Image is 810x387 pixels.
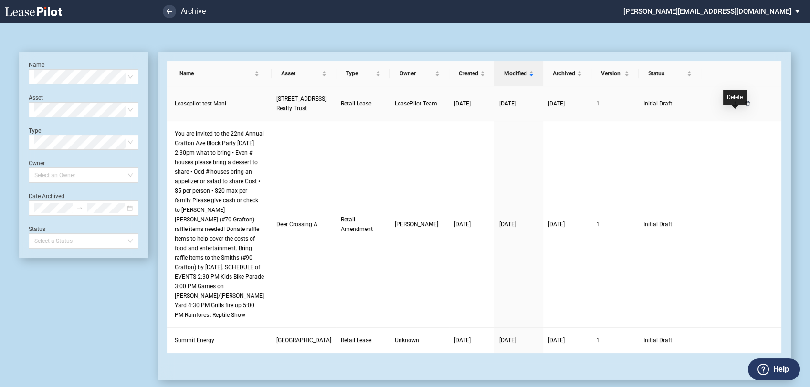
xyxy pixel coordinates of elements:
[76,205,83,211] span: to
[601,69,622,78] span: Version
[591,61,638,86] th: Version
[29,127,41,134] label: Type
[395,99,444,108] a: LeasePilot Team
[596,100,600,107] span: 1
[276,221,317,228] span: Deer Crossing A
[395,220,444,229] a: [PERSON_NAME]
[499,100,516,107] span: [DATE]
[596,221,600,228] span: 1
[454,337,471,344] span: [DATE]
[454,221,471,228] span: [DATE]
[29,62,44,68] label: Name
[643,99,696,108] span: Initial Draft
[390,61,449,86] th: Owner
[449,61,494,86] th: Created
[494,61,543,86] th: Modified
[499,221,516,228] span: [DATE]
[29,160,45,167] label: Owner
[553,69,575,78] span: Archived
[76,205,83,211] span: swap-right
[276,337,331,344] span: Winter Street
[395,335,444,345] a: Unknown
[639,61,701,86] th: Status
[175,337,214,344] span: Summit Energy
[336,61,390,86] th: Type
[504,69,527,78] span: Modified
[395,337,419,344] span: Unknown
[596,337,600,344] span: 1
[773,363,789,376] label: Help
[459,69,478,78] span: Created
[272,61,336,86] th: Asset
[341,100,371,107] span: Retail Lease
[748,358,800,380] button: Help
[179,69,252,78] span: Name
[643,335,696,345] span: Initial Draft
[281,69,320,78] span: Asset
[346,69,374,78] span: Type
[548,100,565,107] span: [DATE]
[745,101,750,106] span: delete
[175,100,226,107] span: Leasepilot test Mani
[341,337,371,344] span: Retail Lease
[29,193,64,199] label: Date Archived
[543,61,591,86] th: Archived
[175,130,264,318] span: You are invited to the 22nd Annual Grafton Ave Block Party June 16 @ 2:30pm what to bring • Even ...
[723,90,747,105] div: Delete
[548,221,565,228] span: [DATE]
[643,220,696,229] span: Initial Draft
[548,337,565,344] span: [DATE]
[499,337,516,344] span: [DATE]
[29,94,43,101] label: Asset
[400,69,433,78] span: Owner
[29,226,45,232] label: Status
[747,361,758,372] button: left
[395,100,437,107] span: LeasePilot Team
[648,69,685,78] span: Status
[341,216,373,232] span: Retail Amendment
[276,95,326,112] span: 661 Boylston Street Realty Trust
[747,361,758,372] li: Previous Page
[167,61,272,86] th: Name
[454,100,471,107] span: [DATE]
[395,221,438,228] span: Karolina Kaya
